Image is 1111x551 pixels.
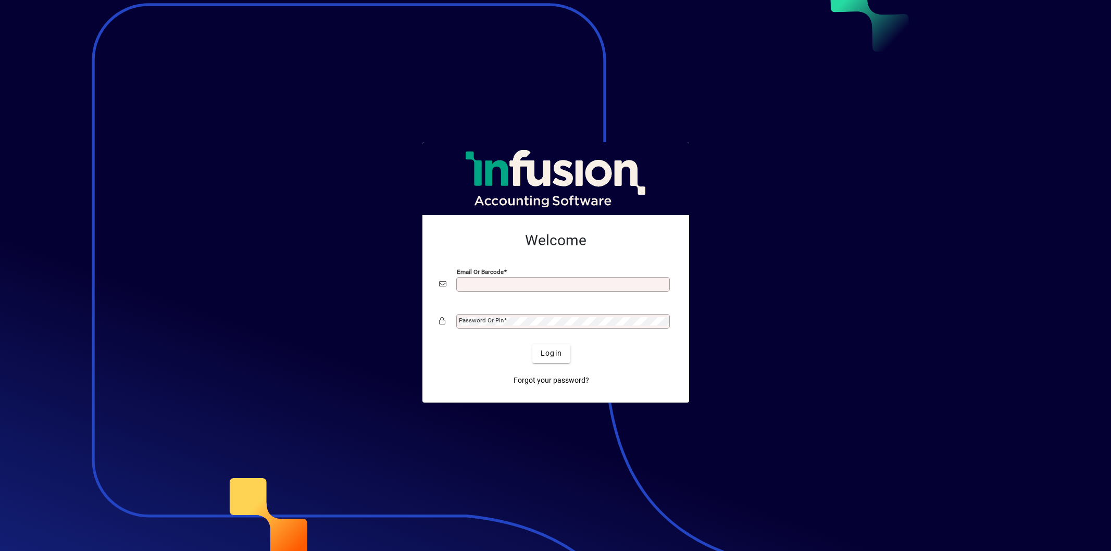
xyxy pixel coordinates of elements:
[459,317,504,324] mat-label: Password or Pin
[532,344,570,363] button: Login
[457,268,504,275] mat-label: Email or Barcode
[439,232,672,249] h2: Welcome
[541,348,562,359] span: Login
[509,371,593,390] a: Forgot your password?
[514,375,589,386] span: Forgot your password?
